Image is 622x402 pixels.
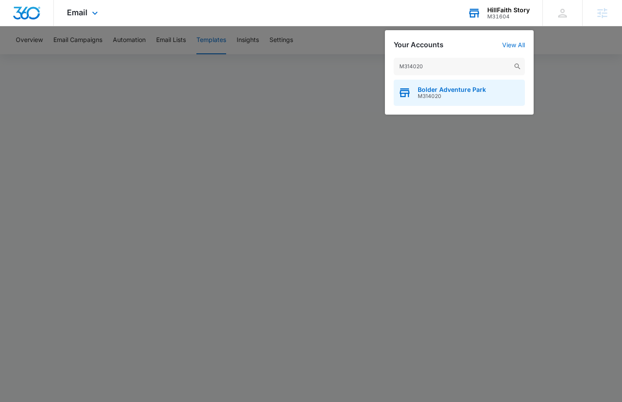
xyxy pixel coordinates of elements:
[418,86,486,93] span: Bolder Adventure Park
[502,41,525,49] a: View All
[487,14,530,20] div: account id
[394,58,525,75] input: Search Accounts
[418,93,486,99] span: M314020
[394,80,525,106] button: Bolder Adventure ParkM314020
[394,41,444,49] h2: Your Accounts
[67,8,87,17] span: Email
[487,7,530,14] div: account name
